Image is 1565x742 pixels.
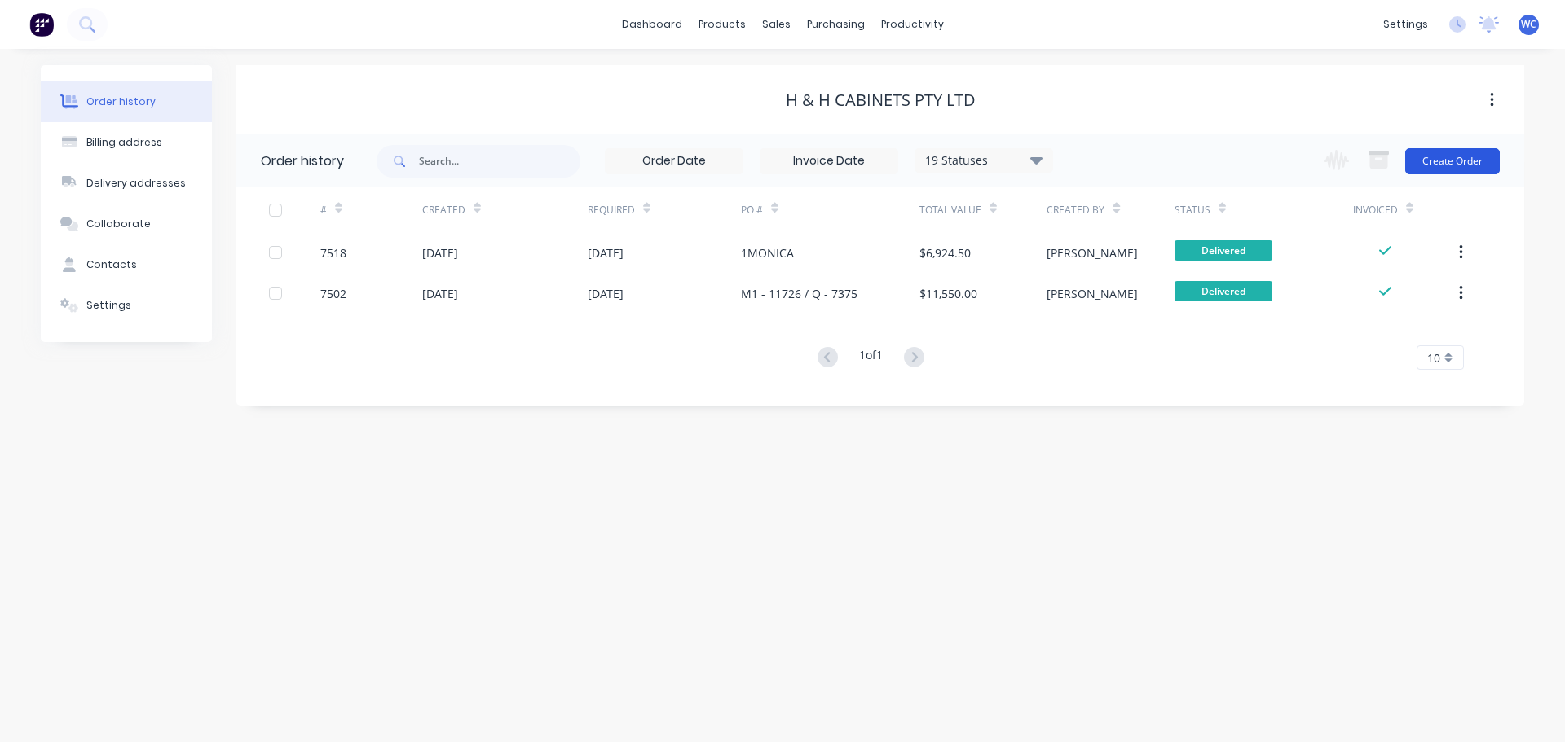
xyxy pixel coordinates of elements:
div: products [690,12,754,37]
div: settings [1375,12,1436,37]
input: Invoice Date [760,149,897,173]
div: Required [588,187,741,232]
div: Total Value [919,187,1047,232]
button: Billing address [41,122,212,163]
div: $6,924.50 [919,244,971,261]
div: [DATE] [422,285,458,302]
input: Search... [419,145,580,178]
div: [PERSON_NAME] [1047,285,1138,302]
div: Status [1175,187,1353,232]
div: Total Value [919,203,981,217]
div: [PERSON_NAME] [1047,244,1138,261]
div: 7518 [320,244,346,261]
div: Billing address [86,135,162,150]
div: sales [754,12,799,37]
button: Delivery addresses [41,163,212,204]
div: Collaborate [86,217,151,231]
button: Create Order [1405,148,1500,174]
div: [DATE] [588,244,624,261]
div: purchasing [799,12,873,37]
div: Created [422,187,588,232]
div: Created By [1047,187,1174,232]
div: Invoiced [1353,203,1398,217]
div: [DATE] [588,285,624,302]
div: 1 of 1 [859,346,883,370]
div: PO # [741,187,919,232]
div: Required [588,203,635,217]
div: Delivery addresses [86,176,186,191]
span: Delivered [1175,281,1272,301]
div: Created By [1047,203,1104,217]
div: PO # [741,203,763,217]
div: Invoiced [1353,187,1455,232]
div: # [320,187,422,232]
button: Contacts [41,244,212,285]
button: Order history [41,81,212,122]
div: 7502 [320,285,346,302]
div: M1 - 11726 / Q - 7375 [741,285,857,302]
a: dashboard [614,12,690,37]
div: 1MONICA [741,244,794,261]
div: Order history [261,151,344,171]
div: 19 Statuses [915,151,1052,169]
button: Collaborate [41,204,212,244]
span: WC [1521,17,1536,32]
div: [DATE] [422,244,458,261]
div: Settings [86,298,131,313]
span: 10 [1427,349,1440,367]
div: Status [1175,203,1210,217]
div: $11,550.00 [919,285,977,302]
input: Order Date [606,149,743,173]
div: Contacts [86,257,137,272]
span: Delivered [1175,240,1272,261]
button: Settings [41,285,212,326]
img: Factory [29,12,54,37]
div: # [320,203,327,217]
div: Order history [86,94,156,109]
div: Created [422,203,465,217]
div: H & H Cabinets Pty Ltd [786,90,976,110]
div: productivity [873,12,952,37]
